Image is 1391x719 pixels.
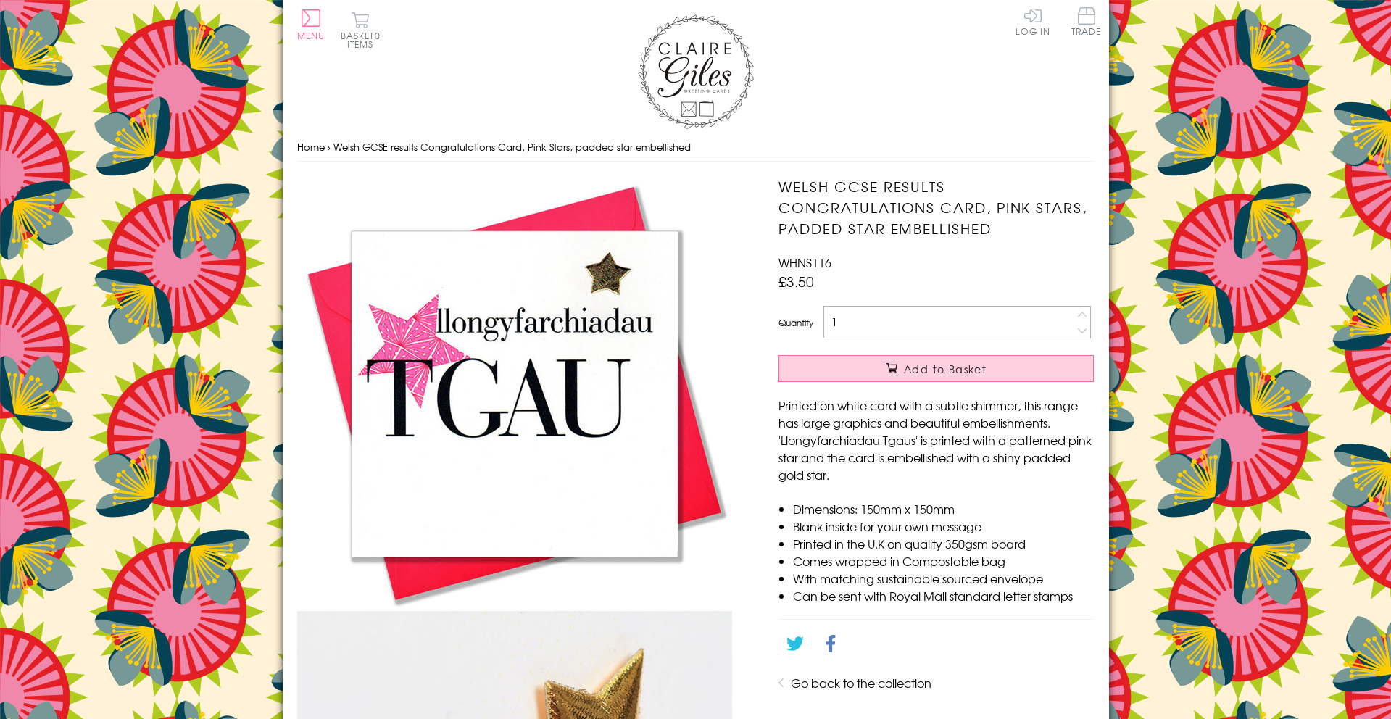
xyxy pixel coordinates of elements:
span: Add to Basket [904,362,987,376]
button: Basket0 items [341,12,381,49]
span: Welsh GCSE results Congratulations Card, Pink Stars, padded star embellished [333,140,691,154]
button: Add to Basket [778,355,1094,382]
a: Log In [1016,7,1050,36]
nav: breadcrumbs [297,133,1095,162]
p: Printed on white card with a subtle shimmer, this range has large graphics and beautiful embellis... [778,396,1094,483]
button: Menu [297,9,325,40]
span: £3.50 [778,271,814,291]
span: 0 items [347,29,381,51]
span: Menu [297,29,325,42]
li: Printed in the U.K on quality 350gsm board [793,535,1094,552]
li: Comes wrapped in Compostable bag [793,552,1094,570]
span: › [328,140,331,154]
li: Dimensions: 150mm x 150mm [793,500,1094,518]
li: With matching sustainable sourced envelope [793,570,1094,587]
span: Trade [1071,7,1102,36]
a: Go back to the collection [791,674,931,691]
li: Blank inside for your own message [793,518,1094,535]
a: Trade [1071,7,1102,38]
span: WHNS116 [778,254,831,271]
label: Quantity [778,316,813,329]
h1: Welsh GCSE results Congratulations Card, Pink Stars, padded star embellished [778,176,1094,238]
li: Can be sent with Royal Mail standard letter stamps [793,587,1094,604]
img: Welsh GCSE results Congratulations Card, Pink Stars, padded star embellished [297,176,732,611]
a: Home [297,140,325,154]
img: Claire Giles Greetings Cards [638,14,754,129]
